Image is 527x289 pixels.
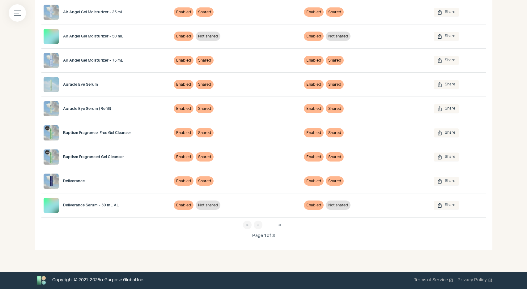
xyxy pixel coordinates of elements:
div: Shared [326,104,344,113]
div: Shared [326,176,344,186]
span: open_in_new [449,278,453,283]
div: Enabled [174,176,193,186]
a: Terms of Serviceopen_in_new [414,277,453,283]
div: Enabled [304,7,324,17]
a: Air Angel Gel Moisturizer - 50 mL Air Angel Gel Moisturizer - 50 mL [44,29,169,44]
div: Shared [196,128,214,137]
button: last_page [275,221,284,229]
span: Page [252,233,263,239]
span: ios_share [437,58,443,63]
span: of [267,233,271,239]
div: Enabled [174,128,193,137]
div: Shared [326,80,344,89]
img: Deliverance Serum - 30 mL AL [44,198,59,213]
a: Baptism Fragranced Gel Cleanser Baptism Fragranced Gel Cleanser [44,149,169,165]
img: Auracle Eye Serum [44,77,59,92]
span: Auracle Eye Serum (Refill) [63,106,111,112]
div: Shared [196,176,214,186]
a: Auracle Eye Serum (Refill) Auracle Eye Serum (Refill) [44,101,169,116]
div: Enabled [304,201,324,210]
img: Auracle Eye Serum (Refill) [44,101,59,116]
span: ios_share [437,10,443,15]
div: Copyright © 2021- 2025 rePurpose Global Inc. [52,277,144,283]
span: chevron_right [266,223,271,228]
img: Baptism Fragrance-Free Gel Cleanser [44,125,59,140]
img: Air Angel Gel Moisturizer - 50 mL [44,29,59,44]
strong: 3 [272,233,275,239]
span: Air Angel Gel Moisturizer - 25 mL [63,10,123,15]
span: ios_share [437,179,443,184]
button: ios_share Share [434,104,459,113]
div: Enabled [174,32,193,41]
div: Shared [196,152,214,162]
span: Air Angel Gel Moisturizer - 75 mL [63,58,123,63]
div: Enabled [174,152,193,162]
div: Enabled [304,32,324,41]
span: ios_share [437,106,443,112]
div: Not shared [196,201,220,210]
a: Auracle Eye Serum Auracle Eye Serum [44,77,169,92]
strong: 1 [264,233,266,239]
div: Shared [326,152,344,162]
div: Not shared [326,32,351,41]
div: Enabled [304,56,324,65]
button: chevron_right [265,221,273,229]
div: Not shared [196,32,220,41]
button: ios_share Share [434,80,459,89]
span: ios_share [437,203,443,208]
span: ios_share [437,34,443,39]
div: Enabled [174,80,193,89]
button: ios_share Share [434,128,459,137]
a: Privacy Policyopen_in_new [457,277,492,283]
span: ios_share [437,130,443,136]
div: Shared [196,104,214,113]
span: open_in_new [488,278,492,283]
div: Not shared [326,201,351,210]
a: Baptism Fragrance-Free Gel Cleanser Baptism Fragrance-Free Gel Cleanser [44,125,169,140]
span: Deliverance [63,179,85,184]
span: Deliverance Serum - 30 mL AL [63,203,119,208]
a: Air Angel Gel Moisturizer - 25 mL Air Angel Gel Moisturizer - 25 mL [44,5,169,20]
button: ios_share Share [434,56,459,65]
button: ios_share Share [434,201,459,209]
span: Auracle Eye Serum [63,82,98,88]
span: ios_share [437,154,443,160]
span: last_page [277,223,282,228]
div: Enabled [304,128,324,137]
button: ios_share Share [434,177,459,185]
img: Air Angel Gel Moisturizer - 25 mL [44,5,59,20]
img: Baptism Fragranced Gel Cleanser [44,149,59,165]
button: ios_share Share [434,8,459,16]
div: Shared [326,128,344,137]
img: Bluebird logo [35,274,48,287]
div: Enabled [174,104,193,113]
span: ios_share [437,82,443,88]
div: Enabled [304,176,324,186]
div: Enabled [174,201,193,210]
span: Baptism Fragrance-Free Gel Cleanser [63,130,131,136]
div: Enabled [304,152,324,162]
span: Air Angel Gel Moisturizer - 50 mL [63,34,124,39]
img: Air Angel Gel Moisturizer - 75 mL [44,53,59,68]
div: Enabled [174,56,193,65]
div: Shared [196,7,214,17]
button: ios_share Share [434,32,459,41]
div: Shared [326,7,344,17]
button: ios_share Share [434,153,459,161]
a: Deliverance Serum - 30 mL AL Deliverance Serum - 30 mL AL [44,198,169,213]
div: Shared [196,80,214,89]
span: Baptism Fragranced Gel Cleanser [63,154,124,160]
div: Enabled [304,104,324,113]
a: Air Angel Gel Moisturizer - 75 mL Air Angel Gel Moisturizer - 75 mL [44,53,169,68]
div: Enabled [304,80,324,89]
div: Shared [326,56,344,65]
img: Deliverance [44,174,59,189]
div: Shared [196,56,214,65]
a: Deliverance Deliverance [44,174,169,189]
div: Enabled [174,7,193,17]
